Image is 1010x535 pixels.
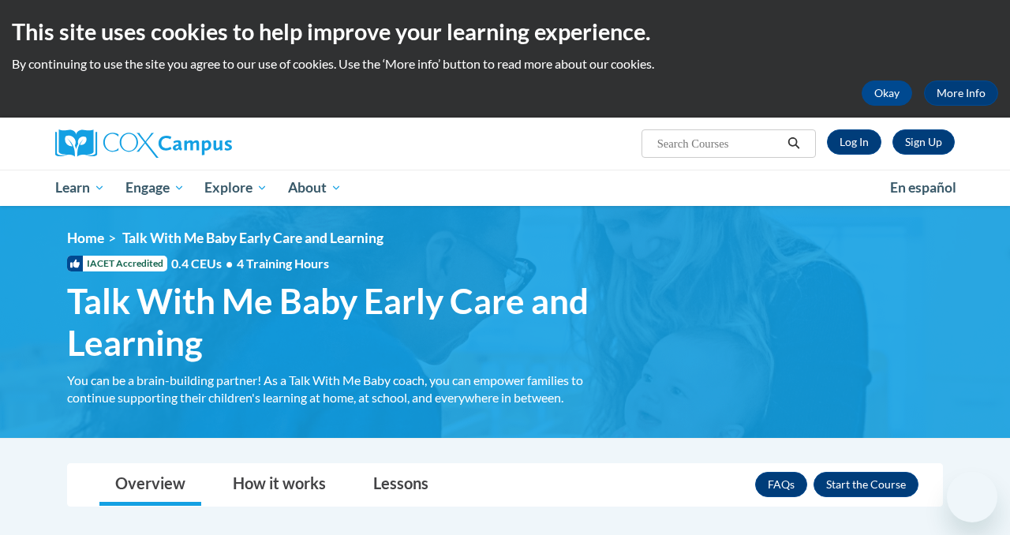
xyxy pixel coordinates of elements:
[45,170,115,206] a: Learn
[194,170,278,206] a: Explore
[43,170,967,206] div: Main menu
[67,372,612,406] div: You can be a brain-building partner! As a Talk With Me Baby coach, you can empower families to co...
[226,256,233,271] span: •
[947,472,997,522] iframe: Button to launch messaging window
[288,178,342,197] span: About
[171,255,329,272] span: 0.4 CEUs
[122,230,383,246] span: Talk With Me Baby Early Care and Learning
[357,464,444,506] a: Lessons
[99,464,201,506] a: Overview
[67,280,612,364] span: Talk With Me Baby Early Care and Learning
[827,129,881,155] a: Log In
[55,129,339,158] a: Cox Campus
[862,80,912,106] button: Okay
[204,178,267,197] span: Explore
[217,464,342,506] a: How it works
[115,170,195,206] a: Engage
[656,134,782,153] input: Search Courses
[55,178,105,197] span: Learn
[125,178,185,197] span: Engage
[782,134,806,153] button: Search
[924,80,998,106] a: More Info
[890,179,956,196] span: En español
[237,256,329,271] span: 4 Training Hours
[12,55,998,73] p: By continuing to use the site you agree to our use of cookies. Use the ‘More info’ button to read...
[814,472,918,497] button: Enroll
[55,129,232,158] img: Cox Campus
[12,16,998,47] h2: This site uses cookies to help improve your learning experience.
[755,472,807,497] a: FAQs
[67,230,104,246] a: Home
[67,256,167,271] span: IACET Accredited
[892,129,955,155] a: Register
[278,170,352,206] a: About
[880,171,967,204] a: En español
